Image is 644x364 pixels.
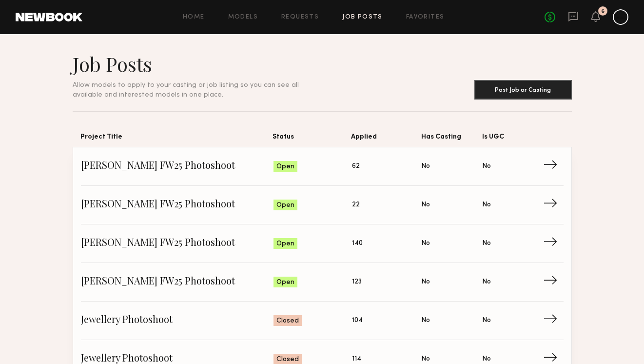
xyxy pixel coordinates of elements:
[276,239,294,249] span: Open
[81,224,564,263] a: [PERSON_NAME] FW25 PhotoshootOpen140NoNo→
[482,238,491,249] span: No
[81,313,274,328] span: Jewellery Photoshoot
[276,278,294,287] span: Open
[351,131,421,147] span: Applied
[228,14,258,20] a: Models
[281,14,319,20] a: Requests
[81,302,564,340] a: Jewellery PhotoshootClosed104NoNo→
[543,198,563,212] span: →
[81,236,274,251] span: [PERSON_NAME] FW25 Photoshoot
[406,14,445,20] a: Favorites
[601,9,605,14] div: 6
[474,80,572,100] button: Post Job or Casting
[276,201,294,210] span: Open
[352,200,360,210] span: 22
[81,186,564,224] a: [PERSON_NAME] FW25 PhotoshootOpen22NoNo→
[81,275,274,289] span: [PERSON_NAME] FW25 Photoshoot
[81,147,564,186] a: [PERSON_NAME] FW25 PhotoshootOpen62NoNo→
[421,238,430,249] span: No
[543,275,563,289] span: →
[482,315,491,326] span: No
[81,263,564,302] a: [PERSON_NAME] FW25 PhotoshootOpen123NoNo→
[482,200,491,210] span: No
[482,131,544,147] span: Is UGC
[421,161,430,172] span: No
[73,82,299,98] span: Allow models to apply to your casting or job listing so you can see all available and interested ...
[352,277,362,287] span: 123
[352,161,360,172] span: 62
[352,238,363,249] span: 140
[543,313,563,328] span: →
[482,277,491,287] span: No
[81,159,274,174] span: [PERSON_NAME] FW25 Photoshoot
[80,131,273,147] span: Project Title
[421,131,483,147] span: Has Casting
[276,162,294,172] span: Open
[421,315,430,326] span: No
[276,316,299,326] span: Closed
[543,159,563,174] span: →
[342,14,383,20] a: Job Posts
[273,131,351,147] span: Status
[543,236,563,251] span: →
[421,277,430,287] span: No
[352,315,363,326] span: 104
[73,52,322,76] h1: Job Posts
[482,161,491,172] span: No
[421,200,430,210] span: No
[81,198,274,212] span: [PERSON_NAME] FW25 Photoshoot
[183,14,205,20] a: Home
